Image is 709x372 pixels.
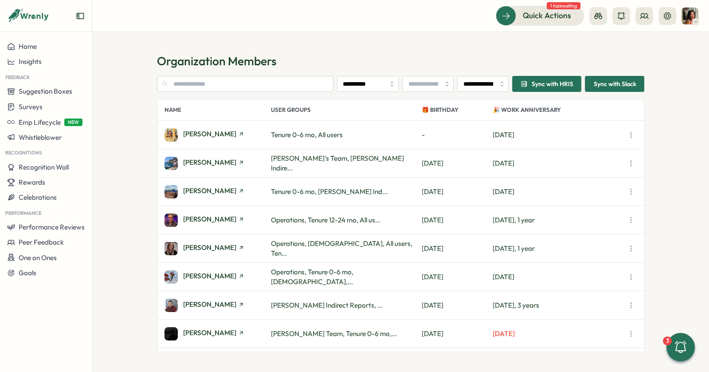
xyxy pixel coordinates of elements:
[64,119,82,126] span: NEW
[496,6,584,25] button: Quick Actions
[271,216,380,224] span: Operations, Tenure 12-24 mo, All us...
[19,87,72,95] span: Suggestion Boxes
[531,81,573,87] span: Sync with HRIS
[271,131,343,139] span: Tenure 0-6 mo, All users
[183,244,236,251] span: [PERSON_NAME]
[183,159,236,166] span: [PERSON_NAME]
[493,130,625,140] p: [DATE]
[165,99,271,120] p: Name
[165,242,271,255] a: Aimee Weston[PERSON_NAME]
[165,128,271,142] a: Adam Hojeij[PERSON_NAME]
[523,10,571,21] span: Quick Actions
[165,185,178,198] img: Adria Figueres
[271,301,383,309] span: [PERSON_NAME] Indirect Reports, ...
[183,329,236,336] span: [PERSON_NAME]
[512,76,581,92] button: Sync with HRIS
[165,157,271,170] a: Adam Ursell[PERSON_NAME]
[271,329,397,338] span: [PERSON_NAME] Team, Tenure 0-6 mo,...
[157,53,645,69] h1: Organization Members
[422,158,493,168] p: [DATE]
[666,333,695,361] button: 3
[19,238,64,246] span: Peer Feedback
[19,223,85,231] span: Performance Reviews
[493,272,625,282] p: [DATE]
[165,128,178,142] img: Adam Hojeij
[165,299,271,312] a: Alberto Roldan[PERSON_NAME]
[165,185,271,198] a: Adria Figueres[PERSON_NAME]
[183,273,236,279] span: [PERSON_NAME]
[422,215,493,225] p: [DATE]
[19,57,42,66] span: Insights
[19,269,36,277] span: Goals
[165,214,178,227] img: Adrian Pearcey
[271,99,422,120] p: User Groups
[585,76,644,92] button: Sync with Slack
[165,214,271,227] a: Adrian Pearcey[PERSON_NAME]
[19,163,69,171] span: Recognition Wall
[493,215,625,225] p: [DATE], 1 year
[183,301,236,308] span: [PERSON_NAME]
[19,133,62,142] span: Whistleblower
[422,99,493,120] p: 🎁 Birthday
[663,336,672,345] div: 3
[19,178,45,186] span: Rewards
[165,157,178,170] img: Adam Ursell
[19,103,43,111] span: Surveys
[19,42,37,51] span: Home
[165,327,178,340] img: Alex Hayward
[493,244,625,253] p: [DATE], 1 year
[493,158,625,168] p: [DATE]
[593,76,636,91] span: Sync with Slack
[183,216,236,222] span: [PERSON_NAME]
[271,239,412,257] span: Operations, [DEMOGRAPHIC_DATA], All users, Ten...
[165,327,271,340] a: Alex Hayward[PERSON_NAME]
[547,2,580,9] span: 1 task waiting
[493,99,625,120] p: 🎉 Work Anniversary
[271,187,388,196] span: Tenure 0-6 mo, [PERSON_NAME] Ind...
[682,8,698,24] img: Viveca Riley
[422,244,493,253] p: [DATE]
[422,329,493,339] p: [DATE]
[493,329,625,339] p: [DATE]
[165,270,178,284] img: Alara Kivilcim
[493,187,625,197] p: [DATE]
[165,299,178,312] img: Alberto Roldan
[165,242,178,255] img: Aimee Weston
[76,12,85,20] button: Expand sidebar
[422,272,493,282] p: [DATE]
[183,131,236,137] span: [PERSON_NAME]
[271,154,404,172] span: [PERSON_NAME]'s Team, [PERSON_NAME] Indire...
[422,301,493,310] p: [DATE]
[271,268,353,286] span: Operations, Tenure 0-6 mo, [DEMOGRAPHIC_DATA],...
[165,270,271,284] a: Alara Kivilcim[PERSON_NAME]
[19,253,57,262] span: One on Ones
[422,187,493,197] p: [DATE]
[19,118,61,127] span: Emp Lifecycle
[493,301,625,310] p: [DATE], 3 years
[183,187,236,194] span: [PERSON_NAME]
[422,130,493,140] p: -
[19,193,57,202] span: Celebrations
